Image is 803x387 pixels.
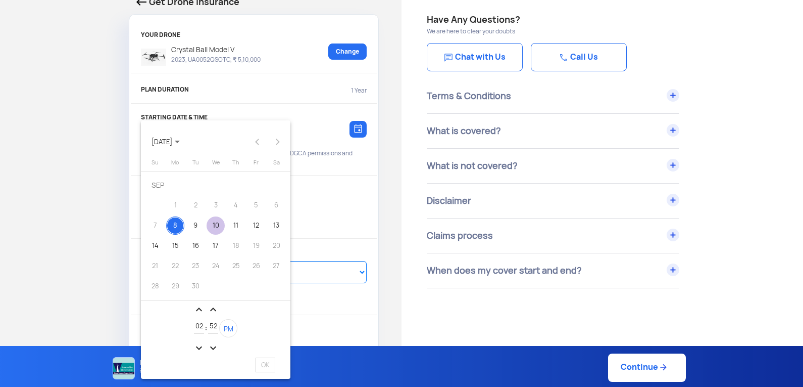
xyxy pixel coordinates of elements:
div: 19 [247,237,265,255]
div: 23 [186,257,205,275]
div: 28 [146,277,164,295]
td: 11 September 2025 [226,216,246,236]
button: expand_more icon [207,341,219,354]
th: Monday [165,159,185,171]
div: 26 [247,257,265,275]
div: 3 [207,196,225,214]
td: 18 September 2025 [226,236,246,256]
td: 13 September 2025 [266,216,286,236]
div: 4 [227,196,245,214]
div: 17 [207,237,225,255]
td: 30 September 2025 [185,276,206,296]
mat-icon: expand_less [193,304,205,316]
div: 6 [267,196,285,214]
td: 16 September 2025 [185,236,206,256]
td: 14 September 2025 [145,236,165,256]
span: PM [224,325,233,333]
div: 21 [146,257,164,275]
div: 9 [186,217,205,235]
td: 12 September 2025 [246,216,266,236]
div: 13 [267,217,285,235]
td: 1 September 2025 [165,195,185,216]
td: 3 September 2025 [206,195,226,216]
th: Wednesday [206,159,226,171]
div: 29 [166,277,184,295]
button: expand_less icon [207,303,219,315]
div: 25 [227,257,245,275]
td: 17 September 2025 [206,236,226,256]
div: 1 [166,196,184,214]
div: 10 [207,217,225,235]
td: 24 September 2025 [206,256,226,276]
th: Sunday [145,159,165,171]
td: SEP [145,175,286,195]
button: Choose month and year [143,132,188,152]
div: 2 [186,196,205,214]
td: 2 September 2025 [185,195,206,216]
div: 18 [227,237,245,255]
mat-icon: expand_more [207,342,219,354]
td: 26 September 2025 [246,256,266,276]
div: 22 [166,257,184,275]
button: expand_more icon [193,341,205,354]
th: Thursday [226,159,246,171]
td: 8 September 2025 [165,216,185,236]
button: OK [248,356,283,374]
td: 29 September 2025 [165,276,185,296]
mat-icon: expand_more [193,342,205,354]
span: [DATE] [152,138,180,146]
button: Next month [268,132,288,152]
span: OK [256,358,275,372]
div: 30 [186,277,205,295]
td: 23 September 2025 [185,256,206,276]
th: Saturday [266,159,286,171]
td: 6 September 2025 [266,195,286,216]
div: 20 [267,237,285,255]
div: 14 [146,237,164,255]
div: 27 [267,257,285,275]
div: 16 [186,237,205,255]
td: 21 September 2025 [145,256,165,276]
td: : [205,315,207,341]
td: 27 September 2025 [266,256,286,276]
td: 25 September 2025 [226,256,246,276]
div: 12 [247,217,265,235]
div: 7 [146,217,164,235]
div: 24 [207,257,225,275]
div: 5 [247,196,265,214]
td: 4 September 2025 [226,195,246,216]
td: 7 September 2025 [145,216,165,236]
td: 28 September 2025 [145,276,165,296]
div: 11 [227,217,245,235]
td: 5 September 2025 [246,195,266,216]
th: Friday [246,159,266,171]
mat-icon: expand_less [207,304,219,316]
td: 20 September 2025 [266,236,286,256]
td: 10 September 2025 [206,216,226,236]
div: 8 [166,217,184,235]
td: 19 September 2025 [246,236,266,256]
button: expand_less icon [193,303,205,315]
div: 15 [166,237,184,255]
td: 15 September 2025 [165,236,185,256]
td: 9 September 2025 [185,216,206,236]
td: 22 September 2025 [165,256,185,276]
th: Tuesday [185,159,206,171]
button: Previous month [247,132,268,152]
button: PM [219,319,237,337]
